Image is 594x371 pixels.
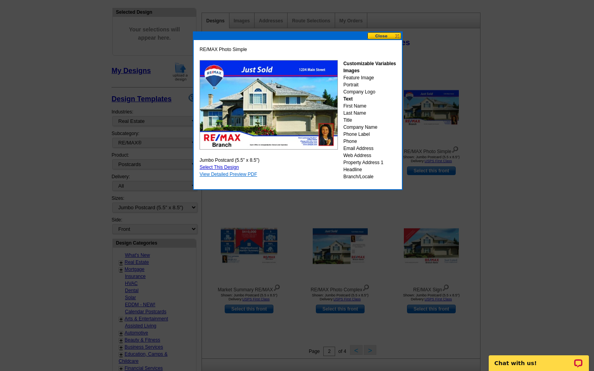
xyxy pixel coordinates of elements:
a: View Detailed Preview PDF [200,172,257,177]
strong: Customizable Variables [343,61,396,66]
span: RE/MAX Photo Simple [200,46,247,53]
a: Select This Design [200,164,239,170]
div: Feature Image Portrait Company Logo First Name Last Name Title Company Name Phone Label Phone Ema... [343,60,396,180]
span: Jumbo Postcard (5.5" x 8.5") [200,157,260,164]
iframe: LiveChat chat widget [484,346,594,371]
img: PCReMaxJS1JF_SAMPLE.jpg [200,60,338,150]
strong: Images [343,68,359,73]
strong: Text [343,96,353,102]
